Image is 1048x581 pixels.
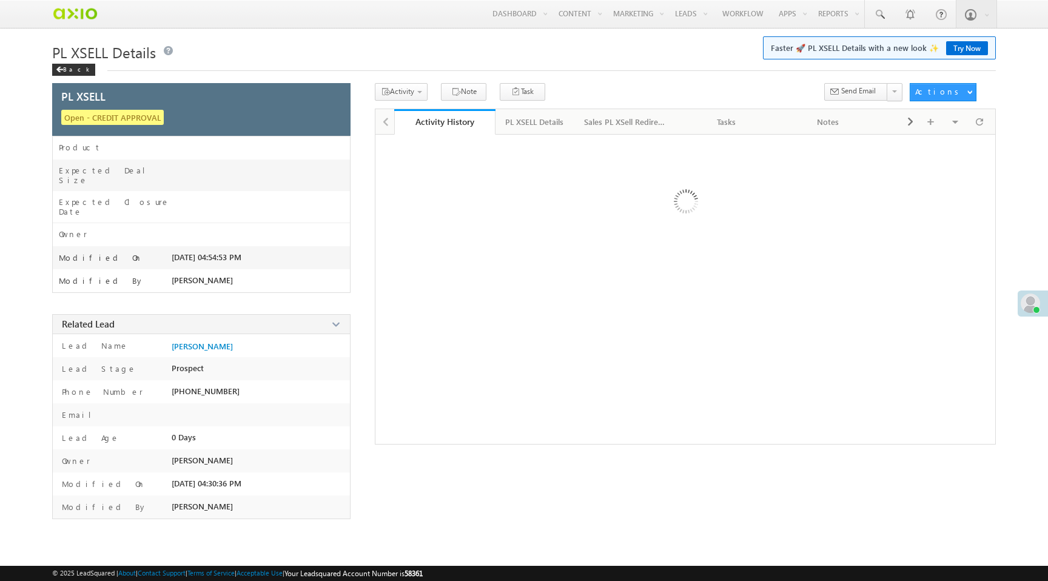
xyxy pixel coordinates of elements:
[390,87,414,96] span: Activity
[495,109,574,135] a: PL XSELL Details
[59,143,101,152] label: Product
[405,569,423,578] span: 58361
[574,109,676,133] li: Sales PL XSell Redirection
[59,479,146,489] label: Modified On
[676,109,778,135] a: Tasks
[59,409,101,420] label: Email
[889,115,970,129] div: Documents
[879,109,981,135] a: Documents
[59,363,136,374] label: Lead Stage
[441,83,486,101] button: Note
[574,109,676,135] a: Sales PL XSell Redirection
[686,115,767,129] div: Tasks
[172,479,241,488] span: [DATE] 04:30:36 PM
[778,109,880,135] a: Notes
[172,252,241,262] span: [DATE] 04:54:53 PM
[59,197,172,217] label: Expected Closure Date
[505,115,563,129] div: PL XSELL Details
[403,116,487,127] div: Activity History
[59,340,129,351] label: Lead Name
[788,115,869,129] div: Notes
[172,432,196,442] span: 0 Days
[138,569,186,577] a: Contact Support
[59,276,144,286] label: Modified By
[59,253,143,263] label: Modified On
[62,318,115,330] span: Related Lead
[118,569,136,577] a: About
[52,42,156,62] span: PL XSELL Details
[910,83,976,101] button: Actions
[172,386,240,396] span: [PHONE_NUMBER]
[59,166,172,185] label: Expected Deal Size
[172,455,233,465] span: [PERSON_NAME]
[771,42,988,54] span: Faster 🚀 PL XSELL Details with a new look ✨
[52,64,95,76] div: Back
[61,91,106,102] span: PL XSELL
[172,275,233,285] span: [PERSON_NAME]
[394,109,496,135] a: Activity History
[59,432,119,443] label: Lead Age
[52,3,98,24] img: Custom Logo
[584,115,665,129] div: Sales PL XSell Redirection
[946,41,988,55] a: Try Now
[172,502,233,511] span: [PERSON_NAME]
[52,568,423,579] span: © 2025 LeadSquared | | | | |
[284,569,423,578] span: Your Leadsquared Account Number is
[172,341,233,351] a: [PERSON_NAME]
[61,110,164,125] span: Open - CREDIT APPROVAL
[187,569,235,577] a: Terms of Service
[841,86,876,96] span: Send Email
[237,569,283,577] a: Acceptable Use
[59,229,87,239] label: Owner
[59,502,147,512] label: Modified By
[59,386,143,397] label: Phone Number
[172,363,204,373] span: Prospect
[500,83,545,101] button: Task
[915,86,963,97] div: Actions
[622,141,748,266] img: Loading ...
[59,455,90,466] label: Owner
[375,83,428,101] button: Activity
[824,83,888,101] button: Send Email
